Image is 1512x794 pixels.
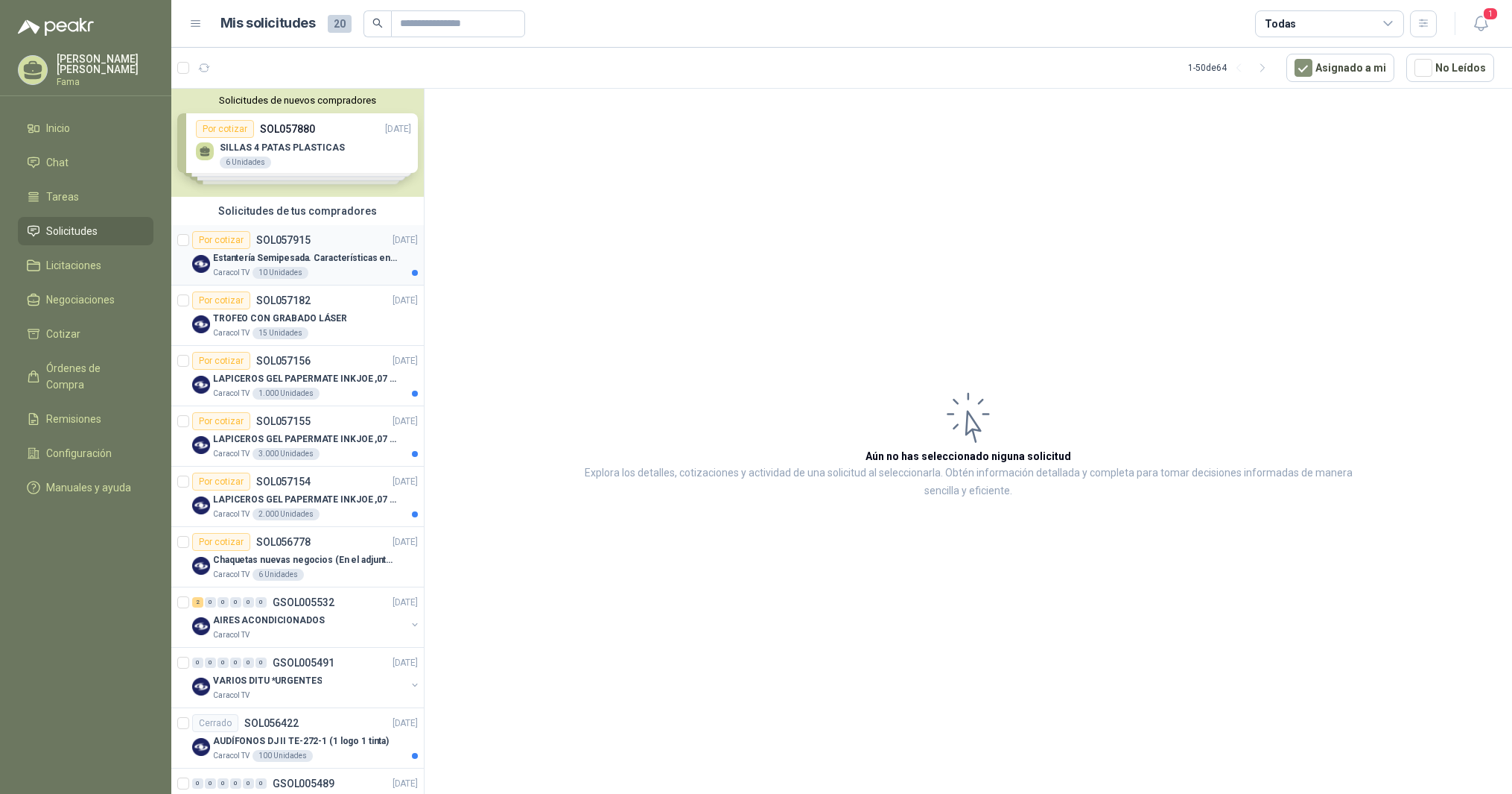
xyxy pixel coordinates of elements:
[213,553,398,567] p: Chaquetas nuevas negocios (En el adjunto mas informacion)
[46,479,131,496] span: Manuales y ayuda
[18,439,153,467] a: Configuración
[171,708,424,769] a: CerradoSOL056422[DATE] Company LogoAUDÍFONOS DJ II TE-272-1 (1 logo 1 tinta)Caracol TV100 Unidades
[252,388,320,400] div: 1.000 Unidades
[192,778,203,789] div: 0
[273,778,334,789] p: GSOL005489
[192,315,210,333] img: Company Logo
[1406,54,1494,82] button: No Leídos
[46,326,80,342] span: Cotizar
[192,436,210,454] img: Company Logo
[18,217,153,245] a: Solicitudes
[1467,10,1494,37] button: 1
[213,750,250,762] p: Caracol TV
[213,734,389,749] p: AUDÍFONOS DJ II TE-272-1 (1 logo 1 tinta)
[205,597,216,608] div: 0
[243,658,254,668] div: 0
[256,416,311,426] p: SOL057155
[865,448,1071,464] h3: Aún no has seleccionado niguna solicitud
[18,183,153,211] a: Tareas
[213,327,250,339] p: Caracol TV
[230,778,241,789] div: 0
[217,778,229,789] div: 0
[256,295,311,306] p: SOL057182
[213,629,250,641] p: Caracol TV
[213,448,250,460] p: Caracol TV
[46,360,139,393] span: Órdenes de Compra
[393,233,418,248] p: [DATE]
[171,346,424,406] a: Por cotizarSOL057156[DATE] Company LogoLAPICEROS GEL PAPERMATE INKJOE ,07 1 LOGO 1 TINTACaracol T...
[192,412,250,430] div: Por cotizar
[46,257,101,274] span: Licitaciones
[220,13,316,34] h1: Mis solicitudes
[393,656,418,670] p: [DATE]
[256,537,311,547] p: SOL056778
[192,658,203,668] div: 0
[192,738,210,756] img: Company Logo
[213,493,398,507] p: LAPICEROS GEL PAPERMATE INKJOE ,07 1 LOGO 1 TINTA
[192,473,250,491] div: Por cotizar
[18,114,153,142] a: Inicio
[1265,16,1296,32] div: Todas
[1286,54,1394,82] button: Asignado a mi
[192,597,203,608] div: 2
[46,120,70,136] span: Inicio
[192,376,210,394] img: Company Logo
[393,415,418,429] p: [DATE]
[213,312,347,326] p: TROFEO CON GRABADO LÁSER
[213,432,398,447] p: LAPICEROS GEL PAPERMATE INKJOE ,07 1 LOGO 1 TINTA
[18,405,153,433] a: Remisiones
[393,596,418,610] p: [DATE]
[393,777,418,791] p: [DATE]
[256,235,311,245] p: SOL057915
[252,508,320,520] div: 2.000 Unidades
[177,95,418,106] button: Solicitudes de nuevos compradores
[18,286,153,314] a: Negociaciones
[192,654,421,702] a: 0 0 0 0 0 0 GSOL005491[DATE] Company LogoVARIOS DITU *URGENTESCaracol TV
[243,597,254,608] div: 0
[1188,56,1274,80] div: 1 - 50 de 64
[273,658,334,668] p: GSOL005491
[213,674,322,688] p: VARIOS DITU *URGENTES
[192,497,210,514] img: Company Logo
[213,388,250,400] p: Caracol TV
[46,445,112,461] span: Configuración
[1482,7,1499,21] span: 1
[192,617,210,635] img: Company Logo
[252,569,304,581] div: 6 Unidades
[46,223,98,239] span: Solicitudes
[393,475,418,489] p: [DATE]
[171,467,424,527] a: Por cotizarSOL057154[DATE] Company LogoLAPICEROS GEL PAPERMATE INKJOE ,07 1 LOGO 1 TINTACaracol T...
[171,225,424,286] a: Por cotizarSOL057915[DATE] Company LogoEstantería Semipesada. Características en el adjuntoCaraco...
[205,658,216,668] div: 0
[252,327,308,339] div: 15 Unidades
[217,597,229,608] div: 0
[192,593,421,641] a: 2 0 0 0 0 0 GSOL005532[DATE] Company LogoAIRES ACONDICIONADOSCaracol TV
[328,15,352,33] span: 20
[192,678,210,696] img: Company Logo
[244,718,299,728] p: SOL056422
[18,320,153,348] a: Cotizar
[213,508,250,520] p: Caracol TV
[213,251,398,265] p: Estantería Semipesada. Características en el adjunto
[217,658,229,668] div: 0
[18,473,153,502] a: Manuales y ayuda
[46,411,101,427] span: Remisiones
[393,535,418,549] p: [DATE]
[255,778,267,789] div: 0
[57,54,153,75] p: [PERSON_NAME] [PERSON_NAME]
[372,18,383,28] span: search
[252,750,313,762] div: 100 Unidades
[18,148,153,177] a: Chat
[171,527,424,587] a: Por cotizarSOL056778[DATE] Company LogoChaquetas nuevas negocios (En el adjunto mas informacion)C...
[192,714,238,732] div: Cerrado
[192,352,250,370] div: Por cotizar
[192,231,250,249] div: Por cotizar
[171,406,424,467] a: Por cotizarSOL057155[DATE] Company LogoLAPICEROS GEL PAPERMATE INKJOE ,07 1 LOGO 1 TINTACaracol T...
[192,557,210,575] img: Company Logo
[213,690,250,702] p: Caracol TV
[171,197,424,225] div: Solicitudes de tus compradores
[574,464,1363,500] p: Explora los detalles, cotizaciones y actividad de una solicitud al seleccionarla. Obtén informaci...
[255,658,267,668] div: 0
[57,78,153,86] p: Fama
[393,354,418,368] p: [DATE]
